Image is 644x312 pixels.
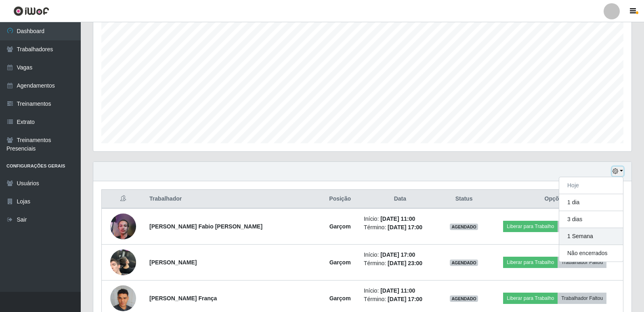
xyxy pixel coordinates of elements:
[503,293,558,304] button: Liberar para Trabalho
[149,295,217,302] strong: [PERSON_NAME] França
[364,215,436,223] li: Início:
[329,295,351,302] strong: Garçom
[321,190,359,209] th: Posição
[503,257,558,268] button: Liberar para Trabalho
[149,223,262,230] strong: [PERSON_NAME] Fabio [PERSON_NAME]
[450,295,478,302] span: AGENDADO
[559,228,623,245] button: 1 Semana
[359,190,441,209] th: Data
[149,259,197,266] strong: [PERSON_NAME]
[380,251,415,258] time: [DATE] 17:00
[145,190,321,209] th: Trabalhador
[503,221,558,232] button: Liberar para Trabalho
[559,245,623,262] button: Não encerrados
[110,209,136,244] img: 1737159671369.jpeg
[380,216,415,222] time: [DATE] 11:00
[559,177,623,194] button: Hoje
[329,259,351,266] strong: Garçom
[110,235,136,291] img: 1720795453033.jpeg
[558,293,606,304] button: Trabalhador Faltou
[13,6,49,16] img: CoreUI Logo
[388,296,422,302] time: [DATE] 17:00
[558,221,606,232] button: Trabalhador Faltou
[364,251,436,259] li: Início:
[559,211,623,228] button: 3 dias
[364,287,436,295] li: Início:
[559,194,623,211] button: 1 dia
[388,224,422,230] time: [DATE] 17:00
[558,257,606,268] button: Trabalhador Faltou
[450,260,478,266] span: AGENDADO
[364,223,436,232] li: Término:
[329,223,351,230] strong: Garçom
[487,190,623,209] th: Opções
[441,190,487,209] th: Status
[388,260,422,266] time: [DATE] 23:00
[450,224,478,230] span: AGENDADO
[364,295,436,304] li: Término:
[380,287,415,294] time: [DATE] 11:00
[364,259,436,268] li: Término:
